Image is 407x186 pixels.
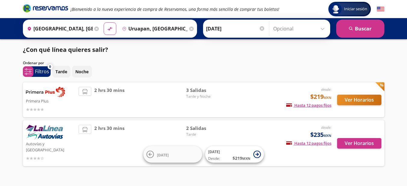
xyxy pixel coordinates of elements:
em: desde: [321,125,331,130]
small: MXN [242,156,250,161]
i: Brand Logo [23,4,68,13]
button: Buscar [336,20,384,38]
button: [DATE]Desde:$219MXN [205,146,264,163]
span: $ 219 [233,155,250,161]
input: Buscar Origen [25,21,93,36]
span: 2 Salidas [186,125,228,132]
img: Primera Plus [26,87,65,97]
button: 0Filtros [23,66,51,77]
button: Ver Horarios [337,95,381,105]
p: Primera Plus [26,97,76,104]
span: 0 [49,64,51,69]
span: $235 [310,130,331,139]
input: Buscar Destino [120,21,188,36]
p: Filtros [35,68,49,75]
img: Autovías y La Línea [26,125,63,140]
button: Ver Horarios [337,138,381,149]
small: MXN [324,133,331,138]
p: ¿Con qué línea quieres salir? [23,45,108,54]
span: [DATE] [157,152,169,157]
p: Tarde [55,68,67,75]
p: Autovías y [GEOGRAPHIC_DATA] [26,140,76,153]
span: Tarde y Noche [186,94,228,99]
span: Hasta 12 pagos fijos [286,140,331,146]
small: MXN [324,95,331,100]
button: Noche [72,66,92,77]
span: 2 hrs 30 mins [94,125,124,162]
span: 3 Salidas [186,87,228,94]
button: [DATE] [143,146,202,163]
span: Hasta 12 pagos fijos [286,102,331,108]
p: Ordenar por [23,60,44,66]
span: 2 hrs 30 mins [94,87,124,113]
button: Tarde [52,66,70,77]
a: Brand Logo [23,4,68,14]
button: English [377,5,384,13]
em: ¡Bienvenido a la nueva experiencia de compra de Reservamos, una forma más sencilla de comprar tus... [70,6,279,12]
p: Noche [75,68,89,75]
input: Elegir Fecha [206,21,265,36]
input: Opcional [273,21,327,36]
span: Iniciar sesión [342,6,370,12]
em: desde: [321,87,331,92]
span: [DATE] [208,149,220,154]
span: Desde: [208,156,220,161]
span: $219 [310,92,331,101]
span: Tarde [186,132,228,137]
